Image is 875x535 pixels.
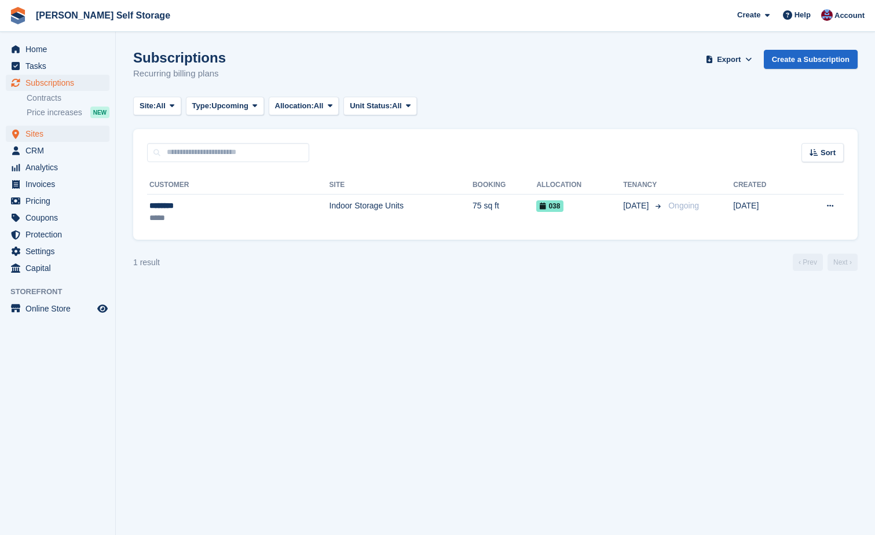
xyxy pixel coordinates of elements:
th: Booking [473,176,536,195]
td: Indoor Storage Units [330,194,473,230]
span: CRM [25,142,95,159]
th: Tenancy [623,176,664,195]
span: Invoices [25,176,95,192]
span: Unit Status: [350,100,392,112]
th: Customer [147,176,330,195]
a: menu [6,58,109,74]
span: Price increases [27,107,82,118]
span: Account [834,10,865,21]
img: Tracy Bailey [821,9,833,21]
span: All [314,100,324,112]
a: menu [6,75,109,91]
th: Created [733,176,797,195]
button: Site: All [133,97,181,116]
a: menu [6,142,109,159]
span: Upcoming [211,100,248,112]
a: menu [6,243,109,259]
span: Sites [25,126,95,142]
a: Contracts [27,93,109,104]
a: menu [6,126,109,142]
span: Analytics [25,159,95,175]
th: Site [330,176,473,195]
span: Coupons [25,210,95,226]
a: menu [6,41,109,57]
span: Ongoing [668,201,699,210]
th: Allocation [536,176,623,195]
span: Tasks [25,58,95,74]
div: 1 result [133,256,160,269]
a: Next [828,254,858,271]
span: Protection [25,226,95,243]
td: [DATE] [733,194,797,230]
nav: Page [790,254,860,271]
a: menu [6,226,109,243]
div: NEW [90,107,109,118]
span: Help [795,9,811,21]
td: 75 sq ft [473,194,536,230]
a: Previous [793,254,823,271]
button: Type: Upcoming [186,97,264,116]
span: Pricing [25,193,95,209]
a: Preview store [96,302,109,316]
a: menu [6,159,109,175]
a: [PERSON_NAME] Self Storage [31,6,175,25]
button: Allocation: All [269,97,339,116]
span: Online Store [25,301,95,317]
span: All [392,100,402,112]
a: menu [6,260,109,276]
span: Type: [192,100,212,112]
span: Home [25,41,95,57]
a: menu [6,301,109,317]
a: menu [6,176,109,192]
a: Create a Subscription [764,50,858,69]
img: stora-icon-8386f47178a22dfd0bd8f6a31ec36ba5ce8667c1dd55bd0f319d3a0aa187defe.svg [9,7,27,24]
a: menu [6,193,109,209]
span: Create [737,9,760,21]
h1: Subscriptions [133,50,226,65]
span: Site: [140,100,156,112]
p: Recurring billing plans [133,67,226,80]
span: Allocation: [275,100,314,112]
span: Capital [25,260,95,276]
span: All [156,100,166,112]
span: Export [717,54,741,65]
button: Unit Status: All [343,97,417,116]
a: menu [6,210,109,226]
span: 038 [536,200,563,212]
span: Sort [821,147,836,159]
a: Price increases NEW [27,106,109,119]
button: Export [704,50,755,69]
span: Settings [25,243,95,259]
span: [DATE] [623,200,651,212]
span: Storefront [10,286,115,298]
span: Subscriptions [25,75,95,91]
